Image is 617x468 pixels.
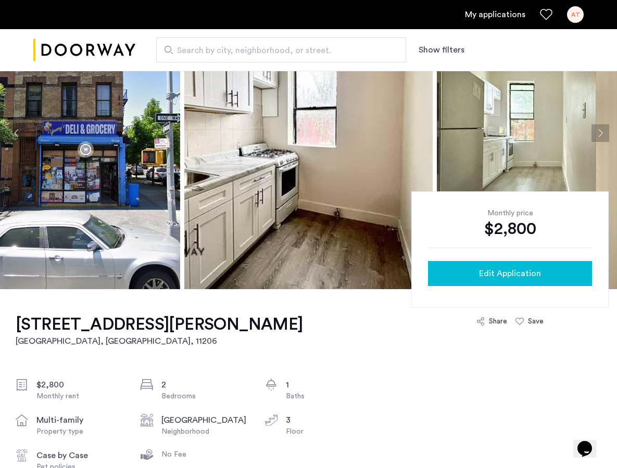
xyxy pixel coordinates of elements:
a: [STREET_ADDRESS][PERSON_NAME][GEOGRAPHIC_DATA], [GEOGRAPHIC_DATA], 11206 [16,314,303,347]
img: logo [33,31,135,70]
input: Apartment Search [156,37,406,62]
div: $2,800 [36,379,124,391]
button: Show or hide filters [419,44,464,56]
div: Save [528,316,544,327]
div: AT [567,6,584,23]
div: Bedrooms [161,391,249,401]
div: Neighborhood [161,426,249,437]
button: Next apartment [591,124,609,142]
button: button [428,261,592,286]
a: Favorites [540,8,552,21]
div: 3 [286,414,373,426]
div: Baths [286,391,373,401]
div: No Fee [161,449,249,460]
div: 2 [161,379,249,391]
span: Edit Application [479,267,541,280]
div: $2,800 [428,218,592,239]
button: Previous apartment [8,124,26,142]
span: Search by city, neighborhood, or street. [177,44,377,57]
div: Floor [286,426,373,437]
div: [GEOGRAPHIC_DATA] [161,414,249,426]
h2: [GEOGRAPHIC_DATA], [GEOGRAPHIC_DATA] , 11206 [16,335,303,347]
div: Property type [36,426,124,437]
iframe: chat widget [573,426,607,458]
div: Case by Case [36,449,124,462]
a: Cazamio logo [33,31,135,70]
div: Share [489,316,507,327]
div: Monthly price [428,208,592,218]
div: multi-family [36,414,124,426]
a: My application [465,8,525,21]
h1: [STREET_ADDRESS][PERSON_NAME] [16,314,303,335]
div: Monthly rent [36,391,124,401]
div: 1 [286,379,373,391]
